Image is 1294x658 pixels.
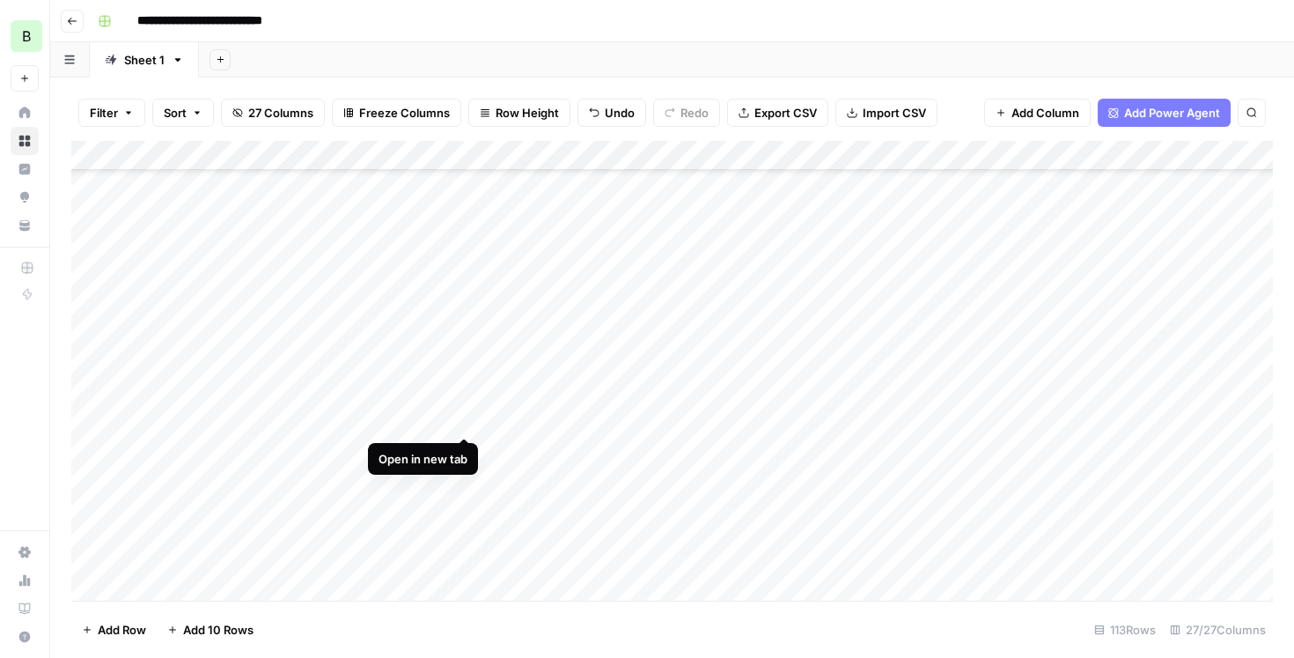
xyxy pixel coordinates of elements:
[984,99,1091,127] button: Add Column
[78,99,145,127] button: Filter
[11,14,39,58] button: Workspace: Blindspot
[11,211,39,240] a: Your Data
[164,104,187,122] span: Sort
[11,183,39,211] a: Opportunities
[680,104,709,122] span: Redo
[1098,99,1231,127] button: Add Power Agent
[248,104,313,122] span: 27 Columns
[605,104,635,122] span: Undo
[11,155,39,183] a: Insights
[11,99,39,127] a: Home
[835,99,937,127] button: Import CSV
[11,623,39,651] button: Help + Support
[577,99,646,127] button: Undo
[71,616,157,644] button: Add Row
[22,26,31,47] span: B
[863,104,926,122] span: Import CSV
[11,127,39,155] a: Browse
[157,616,264,644] button: Add 10 Rows
[1087,616,1163,644] div: 113 Rows
[183,621,254,639] span: Add 10 Rows
[653,99,720,127] button: Redo
[90,104,118,122] span: Filter
[98,621,146,639] span: Add Row
[1163,616,1273,644] div: 27/27 Columns
[379,450,467,468] div: Open in new tab
[124,51,165,69] div: Sheet 1
[152,99,214,127] button: Sort
[754,104,817,122] span: Export CSV
[359,104,450,122] span: Freeze Columns
[11,538,39,566] a: Settings
[727,99,828,127] button: Export CSV
[496,104,559,122] span: Row Height
[11,595,39,623] a: Learning Hub
[1124,104,1220,122] span: Add Power Agent
[11,566,39,595] a: Usage
[90,42,199,78] a: Sheet 1
[468,99,570,127] button: Row Height
[332,99,461,127] button: Freeze Columns
[221,99,325,127] button: 27 Columns
[1011,104,1079,122] span: Add Column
